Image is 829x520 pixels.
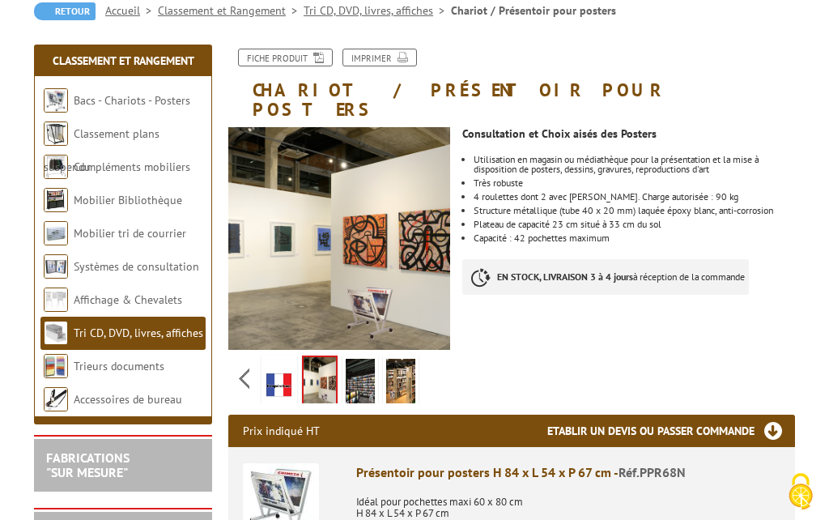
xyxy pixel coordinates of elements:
[74,326,203,340] a: Tri CD, DVD, livres, affiches
[474,206,795,215] li: Structure métallique (tube 40 x 20 mm) laquée époxy blanc, anti-corrosion
[74,259,199,274] a: Systèmes de consultation
[356,463,780,482] div: Présentoir pour posters H 84 x L 54 x P 67 cm -
[216,49,807,119] h1: Chariot / Présentoir pour posters
[497,271,633,283] strong: EN STOCK, LIVRAISON 3 à 4 jours
[44,288,68,312] img: Affichage & Chevalets
[105,3,158,18] a: Accueil
[619,464,686,480] span: Réf.PPR68N
[474,178,795,188] li: Très robuste
[304,3,451,18] a: Tri CD, DVD, livres, affiches
[44,254,68,279] img: Systèmes de consultation
[44,221,68,245] img: Mobilier tri de courrier
[474,220,795,229] li: Plateau de capacité 23 cm situé à 33 cm du sol
[462,126,657,141] strong: Consultation et Choix aisés des Posters
[74,392,182,407] a: Accessoires de bureau
[451,2,616,19] li: Chariot / Présentoir pour posters
[346,359,375,409] img: presentoir_posters_ppr68n_4bis.jpg
[44,354,68,378] img: Trieurs documents
[228,127,450,349] img: presentoir_posters_ppr68n_3.jpg
[74,160,190,174] a: Compléments mobiliers
[34,2,96,20] a: Retour
[243,415,320,447] p: Prix indiqué HT
[780,471,821,512] img: Cookies (fenêtre modale)
[474,192,795,202] li: 4 roulettes dont 2 avec [PERSON_NAME]. Charge autorisée : 90 kg
[474,155,795,174] li: Utilisation en magasin ou médiathèque pour la présentation et la mise à disposition de posters, d...
[547,415,795,447] h3: Etablir un devis ou passer commande
[44,188,68,212] img: Mobilier Bibliothèque
[44,126,159,174] a: Classement plans suspendu
[53,53,194,68] a: Classement et Rangement
[474,233,795,243] li: Capacité : 42 pochettes maximum
[44,121,68,146] img: Classement plans suspendu
[74,193,182,207] a: Mobilier Bibliothèque
[74,292,182,307] a: Affichage & Chevalets
[386,359,415,409] img: presentoir_posters_ppr68n_1.jpg
[462,259,749,295] p: à réception de la commande
[236,365,252,392] span: Previous
[44,88,68,113] img: Bacs - Chariots - Posters
[74,226,186,241] a: Mobilier tri de courrier
[74,359,164,373] a: Trieurs documents
[772,465,829,520] button: Cookies (fenêtre modale)
[44,321,68,345] img: Tri CD, DVD, livres, affiches
[356,485,780,519] p: Idéal pour pochettes maxi 60 x 80 cm H 84 x L 54 x P 67 cm
[44,387,68,411] img: Accessoires de bureau
[158,3,304,18] a: Classement et Rangement
[342,49,417,66] a: Imprimer
[46,450,130,480] a: FABRICATIONS"Sur Mesure"
[238,49,333,66] a: Fiche produit
[74,93,190,108] a: Bacs - Chariots - Posters
[304,357,336,407] img: presentoir_posters_ppr68n_3.jpg
[265,359,294,409] img: edimeta_produit_fabrique_en_france.jpg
